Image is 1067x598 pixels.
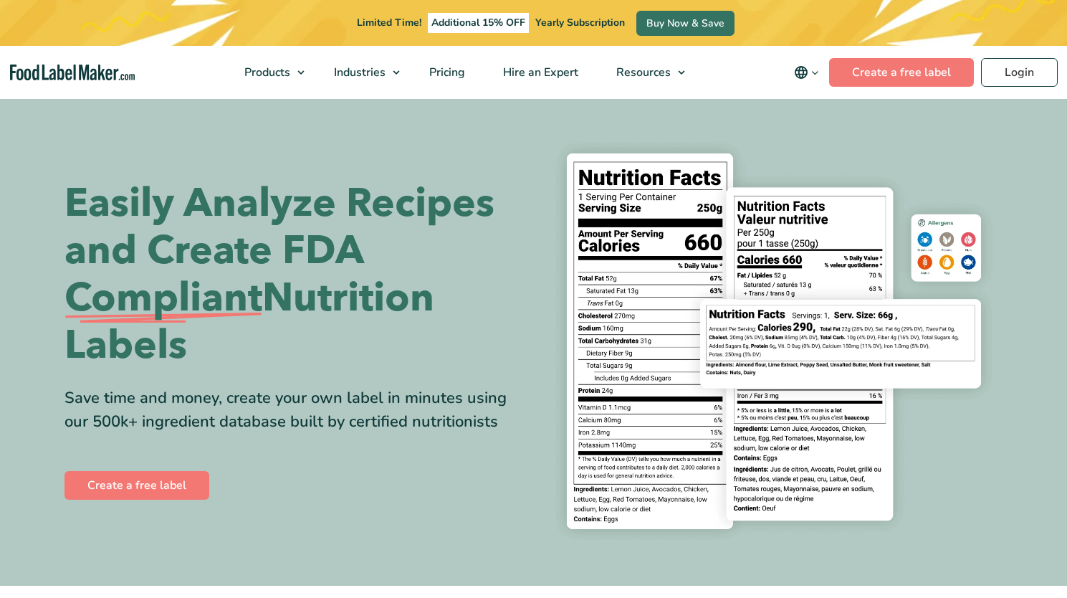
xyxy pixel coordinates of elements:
[240,65,292,80] span: Products
[64,386,523,434] div: Save time and money, create your own label in minutes using our 500k+ ingredient database built b...
[330,65,387,80] span: Industries
[535,16,625,29] span: Yearly Subscription
[64,180,523,369] h1: Easily Analyze Recipes and Create FDA Nutrition Labels
[411,46,481,99] a: Pricing
[425,65,466,80] span: Pricing
[64,275,262,322] span: Compliant
[315,46,407,99] a: Industries
[636,11,735,36] a: Buy Now & Save
[428,13,529,33] span: Additional 15% OFF
[64,471,209,500] a: Create a free label
[484,46,594,99] a: Hire an Expert
[612,65,672,80] span: Resources
[598,46,692,99] a: Resources
[829,58,974,87] a: Create a free label
[499,65,580,80] span: Hire an Expert
[357,16,421,29] span: Limited Time!
[226,46,312,99] a: Products
[981,58,1058,87] a: Login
